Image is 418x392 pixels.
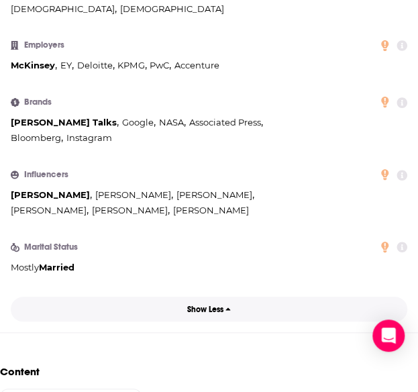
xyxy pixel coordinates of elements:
span: , [189,115,262,130]
span: [PERSON_NAME] [95,189,171,200]
h3: Employers [11,41,89,50]
span: [DEMOGRAPHIC_DATA] [11,3,115,14]
span: , [60,58,74,73]
span: , [11,187,92,203]
span: , [11,130,63,146]
span: , [95,187,173,203]
span: [PERSON_NAME] [11,189,90,200]
span: , [11,115,119,130]
span: KPMG [117,60,144,70]
span: McKinsey [11,60,55,70]
p: Show Less [187,305,223,314]
span: , [11,1,117,17]
div: Mostly [11,260,74,275]
span: , [11,58,57,73]
span: , [159,115,186,130]
span: [PERSON_NAME] [176,189,252,200]
span: [PERSON_NAME] Talks [11,117,117,128]
h3: Influencers [11,170,89,179]
span: Associated Press [189,117,260,128]
span: Married [39,262,74,273]
span: [DEMOGRAPHIC_DATA] [120,3,224,14]
span: , [92,203,170,218]
button: Show Less [11,297,407,322]
span: , [122,115,156,130]
div: Open Intercom Messenger [372,320,405,352]
span: NASA [159,117,184,128]
h3: Brands [11,98,89,107]
span: , [176,187,254,203]
span: , [77,58,115,73]
span: Deloitte [77,60,113,70]
span: PwC [150,60,169,70]
span: [PERSON_NAME] [92,205,168,215]
h3: Marital Status [11,243,89,252]
span: , [117,58,146,73]
span: Bloomberg [11,132,61,143]
span: [PERSON_NAME] [173,205,249,215]
span: Instagram [66,132,112,143]
span: , [11,203,89,218]
span: Accenture [174,60,219,70]
span: , [150,58,171,73]
span: Google [122,117,154,128]
span: EY [60,60,72,70]
span: [PERSON_NAME] [11,205,87,215]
